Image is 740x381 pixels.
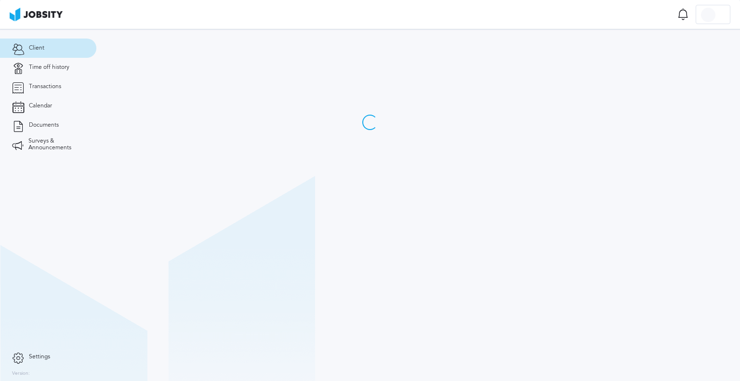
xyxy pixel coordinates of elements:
[29,45,44,52] span: Client
[28,138,84,151] span: Surveys & Announcements
[29,83,61,90] span: Transactions
[29,64,69,71] span: Time off history
[29,122,59,129] span: Documents
[12,371,30,377] label: Version:
[29,354,50,360] span: Settings
[10,8,63,21] img: ab4bad089aa723f57921c736e9817d99.png
[29,103,52,109] span: Calendar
